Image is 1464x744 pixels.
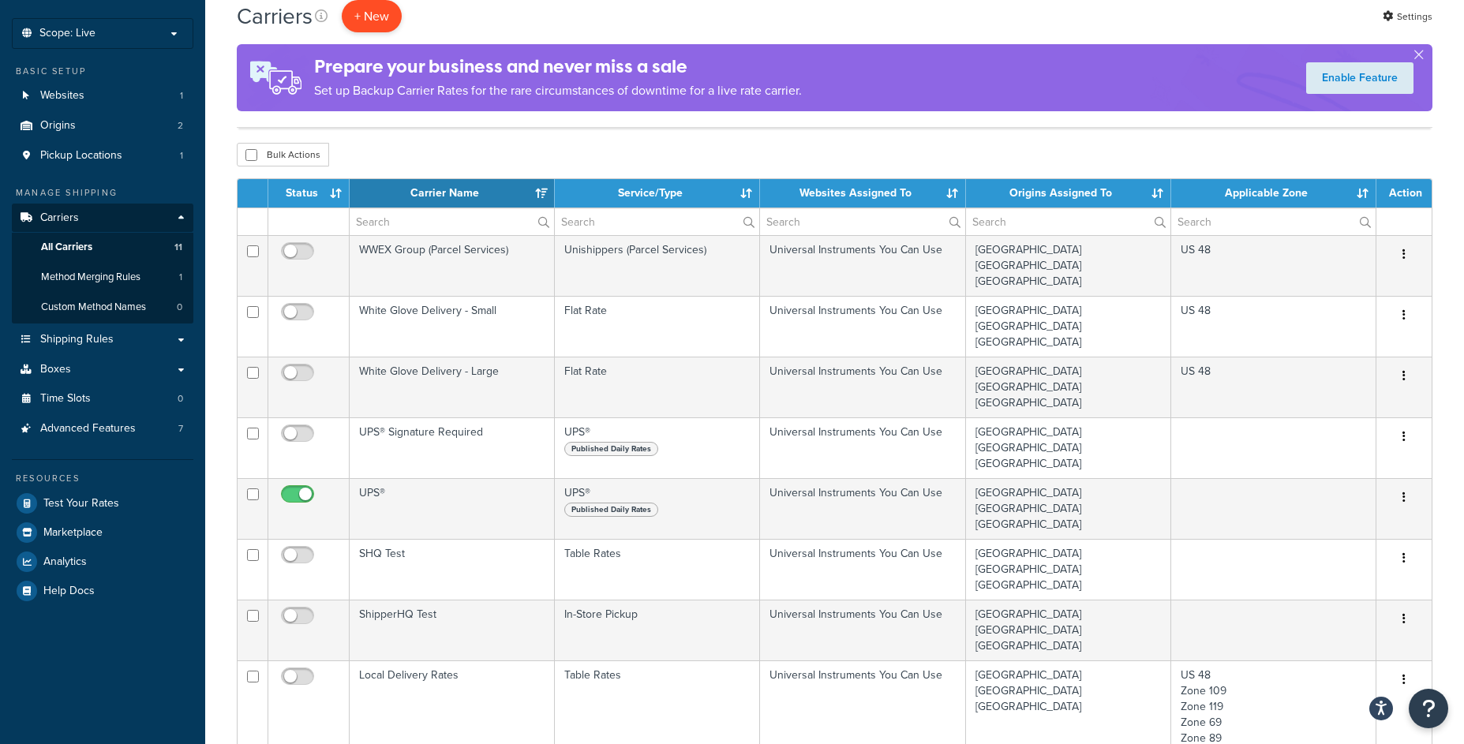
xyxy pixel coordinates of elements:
[966,296,1171,357] td: [GEOGRAPHIC_DATA] [GEOGRAPHIC_DATA] [GEOGRAPHIC_DATA]
[237,143,329,166] button: Bulk Actions
[12,233,193,262] li: All Carriers
[564,442,658,456] span: Published Daily Rates
[40,211,79,225] span: Carriers
[40,422,136,436] span: Advanced Features
[555,208,759,235] input: Search
[12,263,193,292] a: Method Merging Rules 1
[12,384,193,413] li: Time Slots
[760,357,965,417] td: Universal Instruments You Can Use
[40,89,84,103] span: Websites
[12,81,193,110] a: Websites 1
[1171,179,1376,207] th: Applicable Zone: activate to sort column ascending
[180,89,183,103] span: 1
[555,539,760,600] td: Table Rates
[178,392,183,406] span: 0
[314,80,802,102] p: Set up Backup Carrier Rates for the rare circumstances of downtime for a live rate carrier.
[760,179,965,207] th: Websites Assigned To: activate to sort column ascending
[555,235,760,296] td: Unishippers (Parcel Services)
[43,497,119,510] span: Test Your Rates
[12,355,193,384] a: Boxes
[760,539,965,600] td: Universal Instruments You Can Use
[1171,208,1376,235] input: Search
[43,555,87,569] span: Analytics
[43,526,103,540] span: Marketplace
[555,357,760,417] td: Flat Rate
[1171,296,1376,357] td: US 48
[40,392,91,406] span: Time Slots
[12,186,193,200] div: Manage Shipping
[350,208,554,235] input: Search
[1306,62,1413,94] a: Enable Feature
[555,179,760,207] th: Service/Type: activate to sort column ascending
[178,119,183,133] span: 2
[12,65,193,78] div: Basic Setup
[41,271,140,284] span: Method Merging Rules
[12,111,193,140] li: Origins
[555,417,760,478] td: UPS®
[12,293,193,322] li: Custom Method Names
[760,296,965,357] td: Universal Instruments You Can Use
[179,271,182,284] span: 1
[41,241,92,254] span: All Carriers
[12,141,193,170] a: Pickup Locations 1
[12,111,193,140] a: Origins 2
[966,357,1171,417] td: [GEOGRAPHIC_DATA] [GEOGRAPHIC_DATA] [GEOGRAPHIC_DATA]
[1409,689,1448,728] button: Open Resource Center
[966,478,1171,539] td: [GEOGRAPHIC_DATA] [GEOGRAPHIC_DATA] [GEOGRAPHIC_DATA]
[350,235,555,296] td: WWEX Group (Parcel Services)
[555,478,760,539] td: UPS®
[43,585,95,598] span: Help Docs
[760,235,965,296] td: Universal Instruments You Can Use
[966,539,1171,600] td: [GEOGRAPHIC_DATA] [GEOGRAPHIC_DATA] [GEOGRAPHIC_DATA]
[966,179,1171,207] th: Origins Assigned To: activate to sort column ascending
[40,119,76,133] span: Origins
[12,204,193,233] a: Carriers
[12,81,193,110] li: Websites
[555,296,760,357] td: Flat Rate
[966,235,1171,296] td: [GEOGRAPHIC_DATA] [GEOGRAPHIC_DATA] [GEOGRAPHIC_DATA]
[1376,179,1432,207] th: Action
[12,414,193,443] li: Advanced Features
[41,301,146,314] span: Custom Method Names
[40,363,71,376] span: Boxes
[966,417,1171,478] td: [GEOGRAPHIC_DATA] [GEOGRAPHIC_DATA] [GEOGRAPHIC_DATA]
[177,301,182,314] span: 0
[268,179,350,207] th: Status: activate to sort column ascending
[12,384,193,413] a: Time Slots 0
[12,489,193,518] a: Test Your Rates
[314,54,802,80] h4: Prepare your business and never miss a sale
[12,204,193,323] li: Carriers
[180,149,183,163] span: 1
[1171,357,1376,417] td: US 48
[12,548,193,576] li: Analytics
[760,478,965,539] td: Universal Instruments You Can Use
[174,241,182,254] span: 11
[237,44,314,111] img: ad-rules-rateshop-fe6ec290ccb7230408bd80ed9643f0289d75e0ffd9eb532fc0e269fcd187b520.png
[1383,6,1432,28] a: Settings
[760,600,965,660] td: Universal Instruments You Can Use
[760,208,964,235] input: Search
[12,325,193,354] a: Shipping Rules
[12,414,193,443] a: Advanced Features 7
[966,208,1170,235] input: Search
[1171,235,1376,296] td: US 48
[966,600,1171,660] td: [GEOGRAPHIC_DATA] [GEOGRAPHIC_DATA] [GEOGRAPHIC_DATA]
[12,577,193,605] a: Help Docs
[237,1,313,32] h1: Carriers
[12,472,193,485] div: Resources
[350,357,555,417] td: White Glove Delivery - Large
[178,422,183,436] span: 7
[39,27,95,40] span: Scope: Live
[564,503,658,517] span: Published Daily Rates
[350,179,555,207] th: Carrier Name: activate to sort column ascending
[12,518,193,547] a: Marketplace
[350,296,555,357] td: White Glove Delivery - Small
[350,478,555,539] td: UPS®
[350,600,555,660] td: ShipperHQ Test
[40,333,114,346] span: Shipping Rules
[12,233,193,262] a: All Carriers 11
